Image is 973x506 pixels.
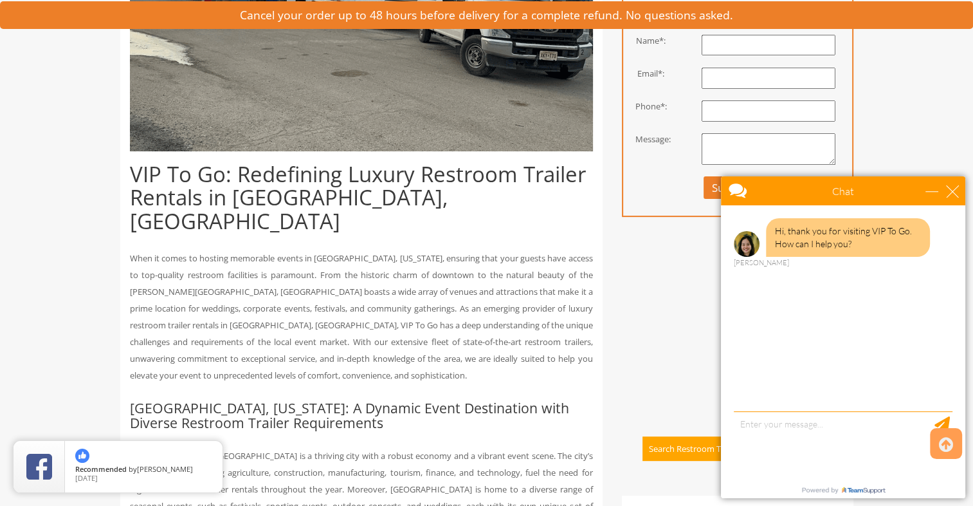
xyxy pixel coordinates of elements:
[713,169,973,506] iframe: Live Chat Box
[642,436,824,462] button: Search Restroom Trailer Rentals By Location
[75,473,98,483] span: [DATE]
[614,35,676,47] div: Name*:
[75,464,127,474] span: Recommended
[75,465,212,474] span: by
[26,454,52,480] img: Review Rating
[614,68,676,80] div: Email*:
[614,133,676,145] div: Message:
[137,464,193,474] span: [PERSON_NAME]
[704,176,756,199] button: Submit
[622,443,824,454] a: Search Restroom Trailer Rentals By Location
[75,449,89,463] img: thumbs up icon
[130,250,593,384] p: When it comes to hosting memorable events in [GEOGRAPHIC_DATA], [US_STATE], ensuring that your gu...
[614,100,676,113] div: Phone*:
[130,163,593,233] h1: VIP To Go: Redefining Luxury Restroom Trailer Rentals in [GEOGRAPHIC_DATA], [GEOGRAPHIC_DATA]
[130,400,593,431] h2: [GEOGRAPHIC_DATA], [US_STATE]: A Dynamic Event Destination with Diverse Restroom Trailer Requirem...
